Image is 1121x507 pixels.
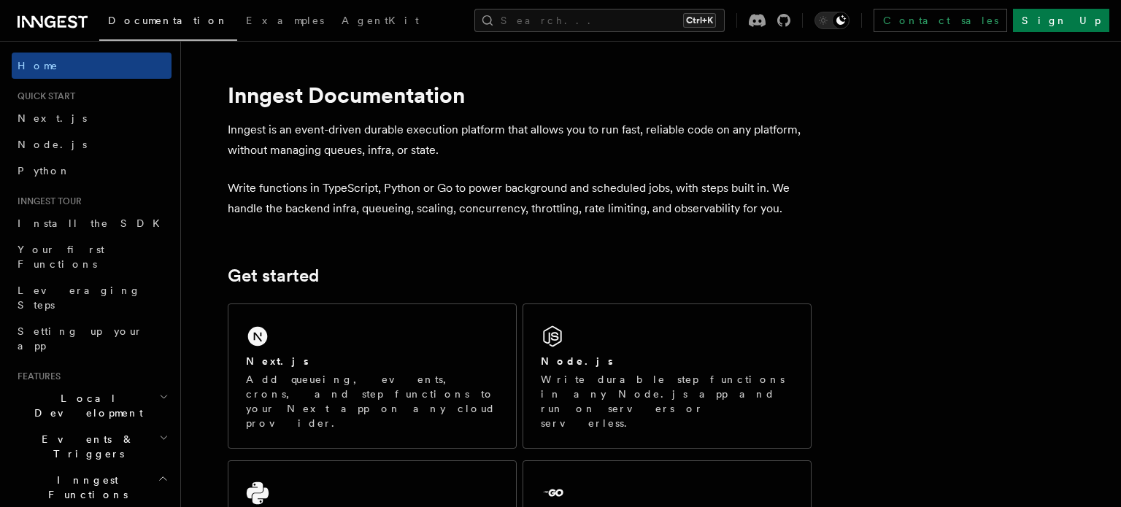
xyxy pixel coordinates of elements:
span: Next.js [18,112,87,124]
p: Inngest is an event-driven durable execution platform that allows you to run fast, reliable code ... [228,120,812,160]
a: Contact sales [874,9,1007,32]
span: Documentation [108,15,228,26]
a: Next.jsAdd queueing, events, crons, and step functions to your Next app on any cloud provider. [228,303,517,449]
span: AgentKit [342,15,419,26]
a: Sign Up [1013,9,1109,32]
h2: Next.js [246,354,309,368]
span: Leveraging Steps [18,285,141,311]
p: Add queueing, events, crons, and step functions to your Next app on any cloud provider. [246,372,498,430]
a: Get started [228,266,319,286]
span: Node.js [18,139,87,150]
button: Toggle dark mode [814,12,850,29]
a: Install the SDK [12,210,172,236]
span: Inngest Functions [12,473,158,502]
h1: Inngest Documentation [228,82,812,108]
a: Home [12,53,172,79]
p: Write functions in TypeScript, Python or Go to power background and scheduled jobs, with steps bu... [228,178,812,219]
span: Home [18,58,58,73]
span: Install the SDK [18,217,169,229]
a: Setting up your app [12,318,172,359]
span: Local Development [12,391,159,420]
button: Local Development [12,385,172,426]
a: Examples [237,4,333,39]
a: AgentKit [333,4,428,39]
span: Python [18,165,71,177]
a: Python [12,158,172,184]
span: Inngest tour [12,196,82,207]
a: Your first Functions [12,236,172,277]
span: Setting up your app [18,325,143,352]
a: Next.js [12,105,172,131]
kbd: Ctrl+K [683,13,716,28]
span: Events & Triggers [12,432,159,461]
span: Your first Functions [18,244,104,270]
a: Node.js [12,131,172,158]
span: Quick start [12,90,75,102]
a: Leveraging Steps [12,277,172,318]
button: Search...Ctrl+K [474,9,725,32]
span: Examples [246,15,324,26]
h2: Node.js [541,354,613,368]
a: Documentation [99,4,237,41]
a: Node.jsWrite durable step functions in any Node.js app and run on servers or serverless. [523,303,812,449]
button: Events & Triggers [12,426,172,467]
span: Features [12,371,61,382]
p: Write durable step functions in any Node.js app and run on servers or serverless. [541,372,793,430]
